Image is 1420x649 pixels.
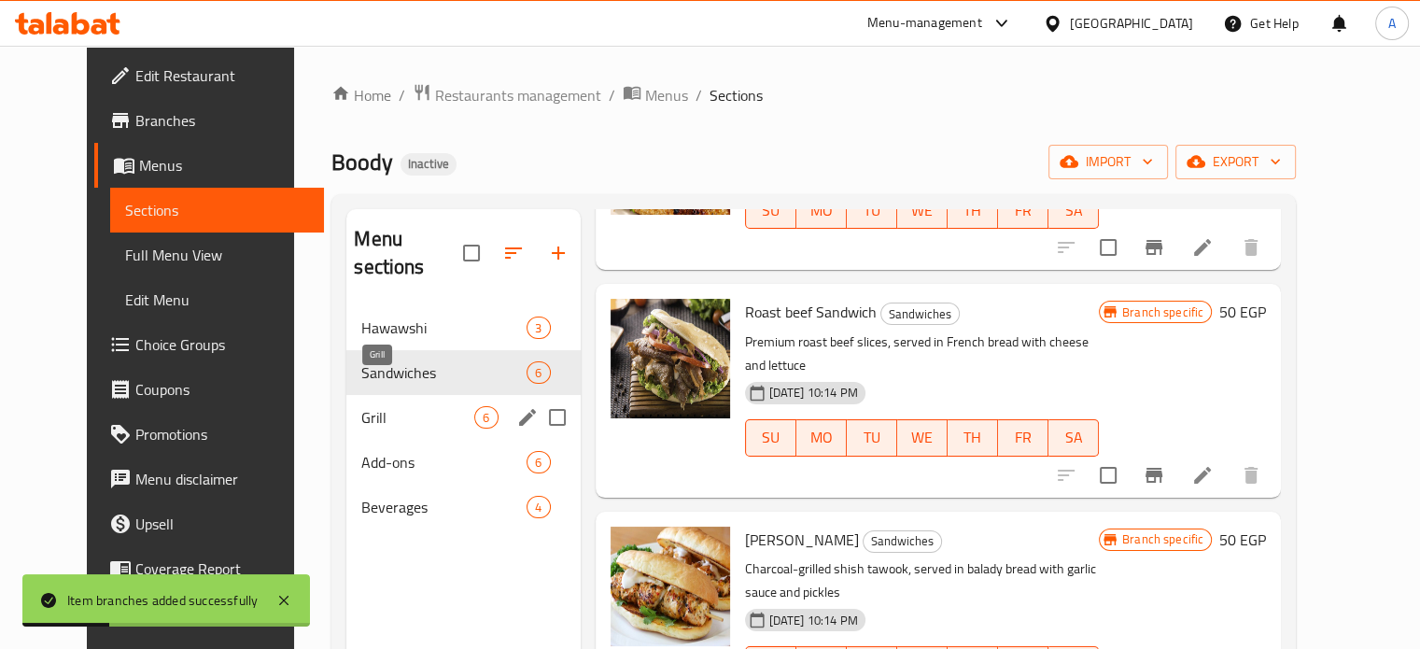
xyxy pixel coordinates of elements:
[346,395,580,440] div: Grill6edit
[1048,419,1099,457] button: SA
[331,84,391,106] a: Home
[536,231,581,275] button: Add section
[94,457,324,501] a: Menu disclaimer
[948,419,998,457] button: TH
[135,378,309,401] span: Coupons
[1005,424,1041,451] span: FR
[125,289,309,311] span: Edit Menu
[881,303,959,325] span: Sandwiches
[94,367,324,412] a: Coupons
[361,317,527,339] span: Hawawshi
[135,109,309,132] span: Branches
[513,403,541,431] button: edit
[1190,150,1281,174] span: export
[745,557,1099,604] p: Charcoal-grilled shish tawook, served in balady bread with garlic sauce and pickles
[331,141,393,183] span: Boody
[527,317,550,339] div: items
[527,451,550,473] div: items
[491,231,536,275] span: Sort sections
[475,409,497,427] span: 6
[745,191,796,229] button: SU
[696,84,702,106] li: /
[346,485,580,529] div: Beverages4
[1132,453,1176,498] button: Branch-specific-item
[863,530,942,553] div: Sandwiches
[804,424,839,451] span: MO
[361,451,527,473] span: Add-ons
[527,454,549,472] span: 6
[609,84,615,106] li: /
[527,361,550,384] div: items
[331,83,1296,107] nav: breadcrumb
[110,188,324,233] a: Sections
[847,191,897,229] button: TU
[864,530,941,552] span: Sandwiches
[998,419,1048,457] button: FR
[710,84,763,106] span: Sections
[1219,299,1266,325] h6: 50 EGP
[346,305,580,350] div: Hawawshi3
[346,298,580,537] nav: Menu sections
[67,590,258,611] div: Item branches added successfully
[527,319,549,337] span: 3
[1005,197,1041,224] span: FR
[623,83,688,107] a: Menus
[1048,145,1168,179] button: import
[474,406,498,429] div: items
[452,233,491,273] span: Select all sections
[354,225,462,281] h2: Menu sections
[361,406,474,429] span: Grill
[135,468,309,490] span: Menu disclaimer
[413,83,601,107] a: Restaurants management
[125,199,309,221] span: Sections
[1056,424,1091,451] span: SA
[94,322,324,367] a: Choice Groups
[401,153,457,176] div: Inactive
[897,191,948,229] button: WE
[1191,236,1214,259] a: Edit menu item
[796,419,847,457] button: MO
[753,197,789,224] span: SU
[1070,13,1193,34] div: [GEOGRAPHIC_DATA]
[361,496,527,518] span: Beverages
[1191,464,1214,487] a: Edit menu item
[94,143,324,188] a: Menus
[110,277,324,322] a: Edit Menu
[135,64,309,87] span: Edit Restaurant
[905,424,940,451] span: WE
[135,557,309,580] span: Coverage Report
[1089,456,1128,495] span: Select to update
[139,154,309,176] span: Menus
[611,299,730,418] img: Roast beef Sandwich
[955,424,991,451] span: TH
[527,499,549,516] span: 4
[1229,225,1273,270] button: delete
[435,84,601,106] span: Restaurants management
[1056,197,1091,224] span: SA
[94,546,324,591] a: Coverage Report
[94,98,324,143] a: Branches
[527,364,549,382] span: 6
[762,612,865,629] span: [DATE] 10:14 PM
[1089,228,1128,267] span: Select to update
[762,384,865,402] span: [DATE] 10:14 PM
[745,298,877,326] span: Roast beef Sandwich
[346,440,580,485] div: Add-ons6
[361,361,527,384] div: Sandwiches
[135,513,309,535] span: Upsell
[796,191,847,229] button: MO
[998,191,1048,229] button: FR
[1388,13,1396,34] span: A
[847,419,897,457] button: TU
[905,197,940,224] span: WE
[804,197,839,224] span: MO
[94,412,324,457] a: Promotions
[94,53,324,98] a: Edit Restaurant
[346,350,580,395] div: Sandwiches6
[401,156,457,172] span: Inactive
[745,419,796,457] button: SU
[399,84,405,106] li: /
[753,424,789,451] span: SU
[880,303,960,325] div: Sandwiches
[1048,191,1099,229] button: SA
